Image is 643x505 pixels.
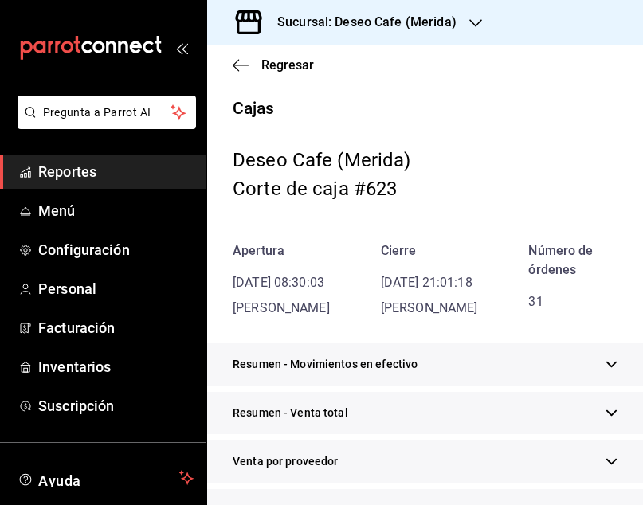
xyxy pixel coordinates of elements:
[233,241,330,260] div: Apertura
[528,241,618,280] div: Número de órdenes
[381,241,478,260] div: Cierre
[233,405,348,421] span: Resumen - Venta total
[233,98,618,120] h1: Cajas
[233,174,618,203] div: Corte de caja #623
[38,161,194,182] span: Reportes
[233,453,339,470] span: Venta por proveedor
[38,395,194,417] span: Suscripción
[528,292,618,311] div: 31
[43,104,171,121] span: Pregunta a Parrot AI
[18,96,196,129] button: Pregunta a Parrot AI
[38,317,194,339] span: Facturación
[261,57,314,72] span: Regresar
[265,13,457,32] h3: Sucursal: Deseo Cafe (Merida)
[175,41,188,54] button: open_drawer_menu
[233,57,314,72] button: Regresar
[38,200,194,221] span: Menú
[381,275,472,290] time: [DATE] 21:01:18
[233,146,618,174] div: Deseo Cafe (Merida)
[38,278,194,299] span: Personal
[381,300,478,315] span: [PERSON_NAME]
[233,275,324,290] time: [DATE] 08:30:03
[233,356,418,373] span: Resumen - Movimientos en efectivo
[11,115,196,132] a: Pregunta a Parrot AI
[38,468,173,487] span: Ayuda
[38,239,194,260] span: Configuración
[38,356,194,378] span: Inventarios
[233,300,330,315] span: [PERSON_NAME]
